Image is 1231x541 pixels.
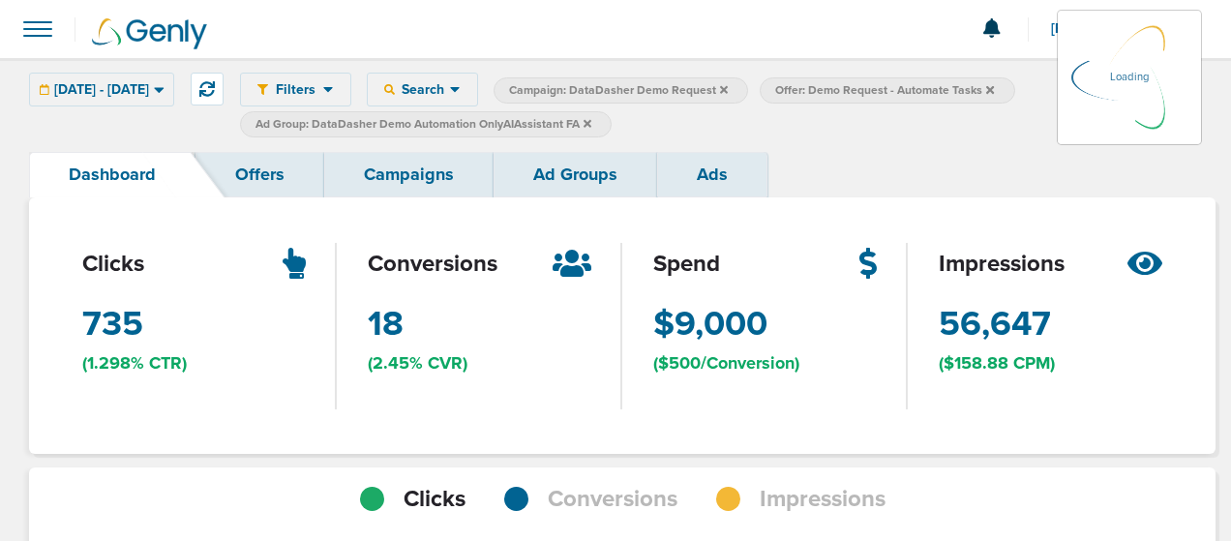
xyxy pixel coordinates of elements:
span: spend [653,248,720,281]
span: Offer: Demo Request - Automate Tasks [775,82,994,99]
span: (2.45% CVR) [368,351,467,376]
span: [PERSON_NAME] [1051,22,1172,36]
a: Campaigns [324,152,494,197]
span: $9,000 [653,300,767,348]
a: Dashboard [29,152,195,197]
span: ($500/Conversion) [653,351,799,376]
span: Campaign: DataDasher Demo Request [509,82,728,99]
span: 735 [82,300,143,348]
p: Loading [1110,66,1149,89]
span: 18 [368,300,404,348]
span: Clicks [404,483,465,516]
span: clicks [82,248,144,281]
a: Ad Groups [494,152,657,197]
span: conversions [368,248,497,281]
img: Genly [92,18,207,49]
span: ($158.88 CPM) [939,351,1055,376]
span: Ad Group: DataDasher Demo Automation OnlyAIAssistant FA [255,116,591,133]
a: Ads [657,152,767,197]
span: impressions [939,248,1065,281]
a: Offers [195,152,324,197]
span: (1.298% CTR) [82,351,187,376]
span: Conversions [548,483,677,516]
span: 56,647 [939,300,1051,348]
span: Impressions [760,483,886,516]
